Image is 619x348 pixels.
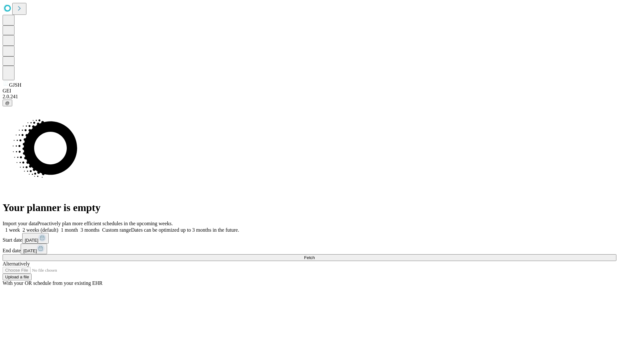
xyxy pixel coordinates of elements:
div: Start date [3,233,616,244]
span: Fetch [304,255,315,260]
div: 2.0.241 [3,94,616,100]
span: [DATE] [25,238,38,243]
button: Fetch [3,254,616,261]
span: GJSH [9,82,21,88]
span: Alternatively [3,261,30,266]
span: @ [5,101,10,105]
span: Proactively plan more efficient schedules in the upcoming weeks. [37,221,173,226]
button: [DATE] [21,244,47,254]
span: 2 weeks (default) [23,227,58,233]
span: Import your data [3,221,37,226]
div: GEI [3,88,616,94]
span: [DATE] [23,248,37,253]
button: @ [3,100,12,106]
h1: Your planner is empty [3,202,616,214]
span: 1 week [5,227,20,233]
span: Dates can be optimized up to 3 months in the future. [131,227,239,233]
div: End date [3,244,616,254]
button: [DATE] [22,233,49,244]
span: Custom range [102,227,131,233]
span: 3 months [81,227,100,233]
span: 1 month [61,227,78,233]
span: With your OR schedule from your existing EHR [3,280,103,286]
button: Upload a file [3,274,32,280]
